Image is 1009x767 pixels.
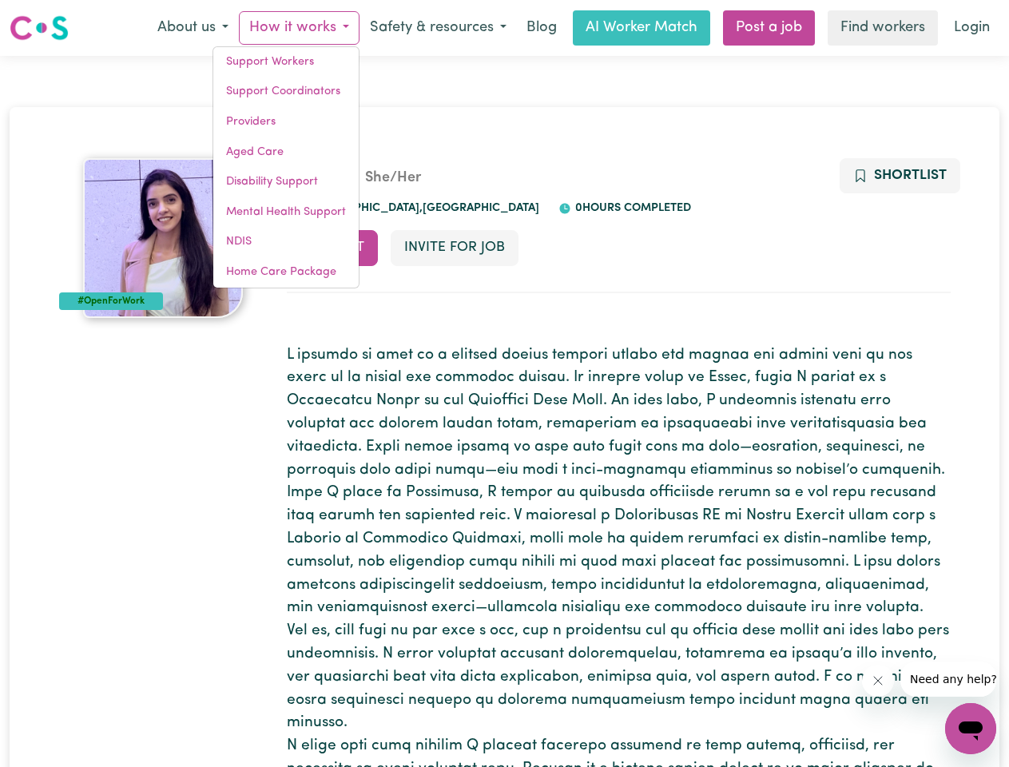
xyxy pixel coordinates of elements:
a: Careseekers logo [10,10,69,46]
iframe: Button to launch messaging window [945,703,996,754]
a: Home Care Package [213,257,359,288]
iframe: Message from company [900,662,996,697]
a: Post a job [723,10,815,46]
button: Safety & resources [360,11,517,45]
a: Pooja [287,161,360,189]
span: Shortlist [874,169,947,182]
button: About us [147,11,239,45]
a: Providers [213,107,359,137]
a: Pooja's profile picture'#OpenForWork [59,158,268,318]
a: Support Coordinators [213,77,359,107]
span: [GEOGRAPHIC_DATA] , [GEOGRAPHIC_DATA] [300,202,540,214]
button: How it works [239,11,360,45]
button: Invite for Job [391,230,518,265]
span: Need any help? [10,11,97,24]
a: AI Worker Match [573,10,710,46]
img: Pooja [83,158,243,318]
span: 0 hours completed [571,202,691,214]
a: Mental Health Support [213,197,359,228]
a: Blog [517,10,566,46]
iframe: Close message [862,665,894,697]
a: NDIS [213,227,359,257]
a: Support Workers [213,47,359,77]
button: Add to shortlist [840,158,960,193]
a: Aged Care [213,137,359,168]
a: Find workers [828,10,938,46]
div: #OpenForWork [59,292,164,310]
img: Careseekers logo [10,14,69,42]
a: Disability Support [213,167,359,197]
a: Login [944,10,999,46]
div: How it works [213,46,360,288]
span: She/Her [360,171,421,185]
